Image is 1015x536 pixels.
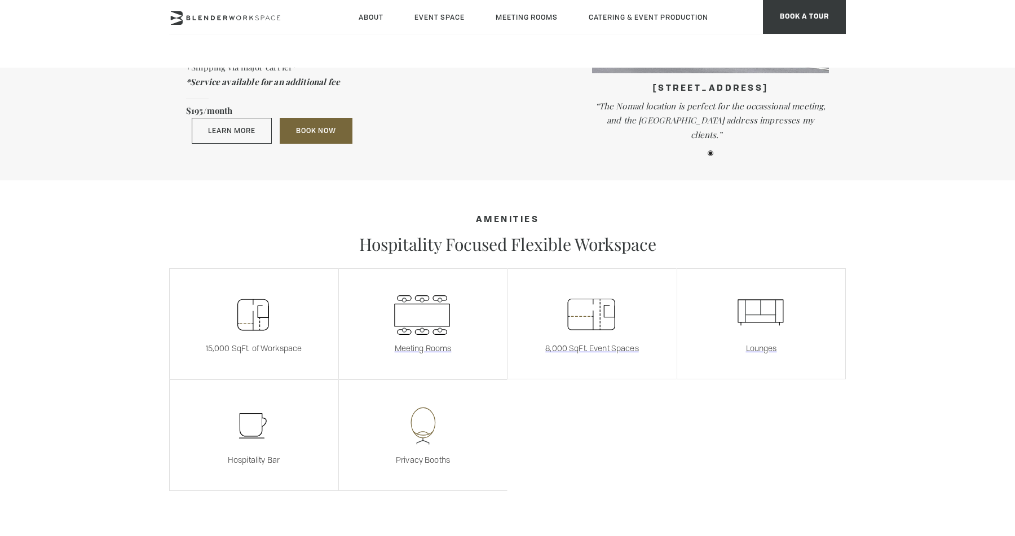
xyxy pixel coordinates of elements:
[169,234,846,254] h2: Hospitality Focused Flexible Workspace
[595,100,826,140] q: The Nomad location is perfect for the occassional meeting, and the [GEOGRAPHIC_DATA] address impr...
[206,343,302,353] span: 15,000 SqFt. of Workspace
[228,454,280,465] span: Hospitality Bar
[395,343,452,353] span: Meeting Rooms
[746,343,777,353] span: Lounges
[192,118,272,144] a: Learn More
[186,105,233,116] strong: $195/month
[545,343,638,353] span: 8,000 SqFt. Event Spaces
[592,82,829,96] h3: [STREET_ADDRESS]
[762,83,1015,536] iframe: Chat Widget
[280,118,352,144] a: Book Now
[339,291,507,353] a: Meeting Rooms
[396,454,450,465] span: Privacy Booths
[186,76,340,87] i: *Service available for an additional fee
[476,216,540,224] span: AMENITIES
[677,291,845,353] a: Lounges
[508,291,676,353] a: 8,000 SqFt. Event Spaces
